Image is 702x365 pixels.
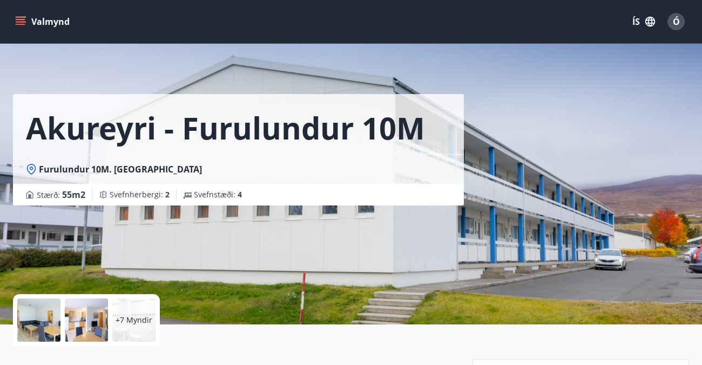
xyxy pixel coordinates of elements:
button: Ó [663,9,689,35]
span: 4 [238,189,242,200]
span: Stærð : [37,188,85,201]
span: 2 [165,189,170,200]
span: Svefnstæði : [194,189,242,200]
span: Furulundur 10M. [GEOGRAPHIC_DATA] [39,163,202,175]
button: ÍS [626,12,661,31]
span: Svefnherbergi : [110,189,170,200]
h1: Akureyri - Furulundur 10M [26,107,425,148]
button: menu [13,12,74,31]
span: Ó [673,16,680,28]
span: 55 m2 [62,189,85,201]
p: +7 Myndir [116,315,152,326]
